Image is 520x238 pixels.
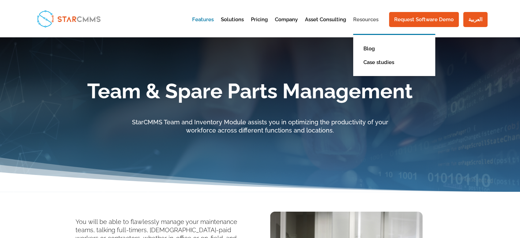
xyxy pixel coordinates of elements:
[55,81,445,105] h1: Team & Spare Parts Management
[305,17,346,34] a: Asset Consulting
[360,42,439,55] a: Blog
[463,12,488,27] a: العربية
[34,7,104,30] img: StarCMMS
[127,118,393,135] p: StarCMMS Team and Inventory Module assists you in optimizing the productivity of your workforce a...
[353,17,378,34] a: Resources
[389,12,459,27] a: Request Software Demo
[275,17,298,34] a: Company
[192,17,214,34] a: Features
[251,17,268,34] a: Pricing
[221,17,244,34] a: Solutions
[360,55,439,69] a: Case studies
